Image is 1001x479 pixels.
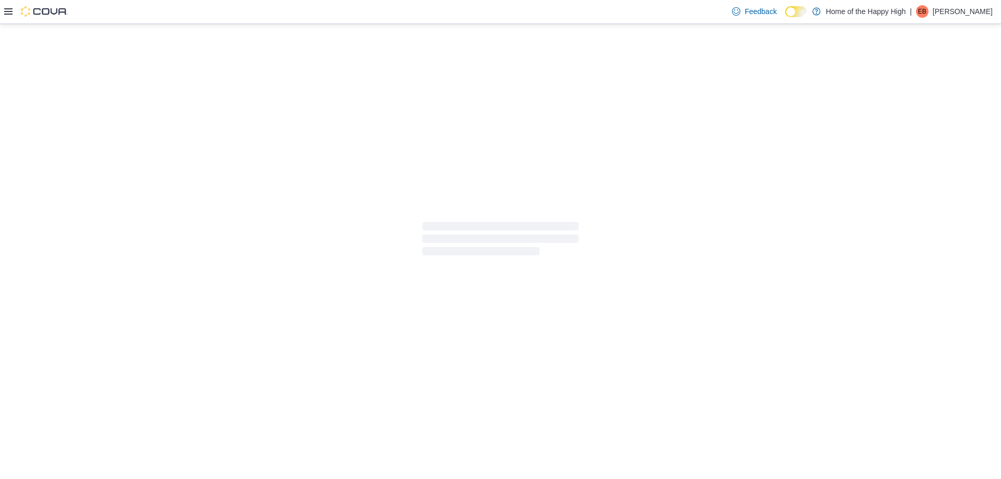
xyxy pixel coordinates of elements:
p: [PERSON_NAME] [933,5,993,18]
div: Emma Buhr [916,5,929,18]
span: EB [918,5,926,18]
input: Dark Mode [785,6,807,17]
p: Home of the Happy High [826,5,906,18]
img: Cova [21,6,68,17]
a: Feedback [728,1,780,22]
span: Loading [422,224,579,257]
span: Feedback [744,6,776,17]
p: | [910,5,912,18]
